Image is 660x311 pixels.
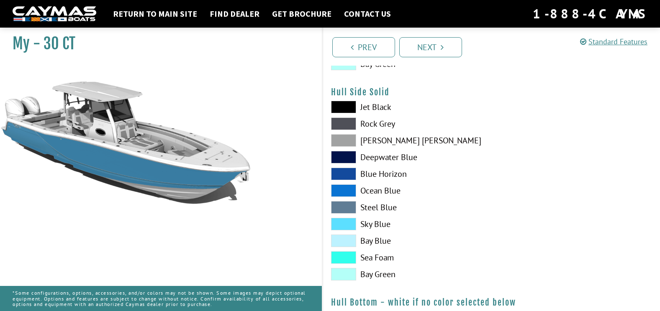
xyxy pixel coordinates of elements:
a: Prev [332,37,395,57]
label: Bay Green [331,268,483,280]
label: Sea Foam [331,251,483,264]
label: Jet Black [331,101,483,113]
label: Blue Horizon [331,168,483,180]
label: Ocean Blue [331,184,483,197]
label: Steel Blue [331,201,483,214]
a: Contact Us [340,8,395,19]
label: [PERSON_NAME] [PERSON_NAME] [331,134,483,147]
img: white-logo-c9c8dbefe5ff5ceceb0f0178aa75bf4bb51f6bca0971e226c86eb53dfe498488.png [13,6,96,22]
h4: Hull Bottom - white if no color selected below [331,297,652,308]
a: Return to main site [109,8,201,19]
div: 1-888-4CAYMAS [533,5,647,23]
label: Deepwater Blue [331,151,483,163]
a: Get Brochure [268,8,336,19]
a: Standard Features [580,37,647,46]
h1: My - 30 CT [13,34,301,53]
h4: Hull Side Solid [331,87,652,97]
a: Next [399,37,462,57]
label: Bay Blue [331,235,483,247]
a: Find Dealer [205,8,264,19]
label: Rock Grey [331,117,483,130]
p: *Some configurations, options, accessories, and/or colors may not be shown. Some images may depic... [13,286,309,311]
label: Sky Blue [331,218,483,230]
